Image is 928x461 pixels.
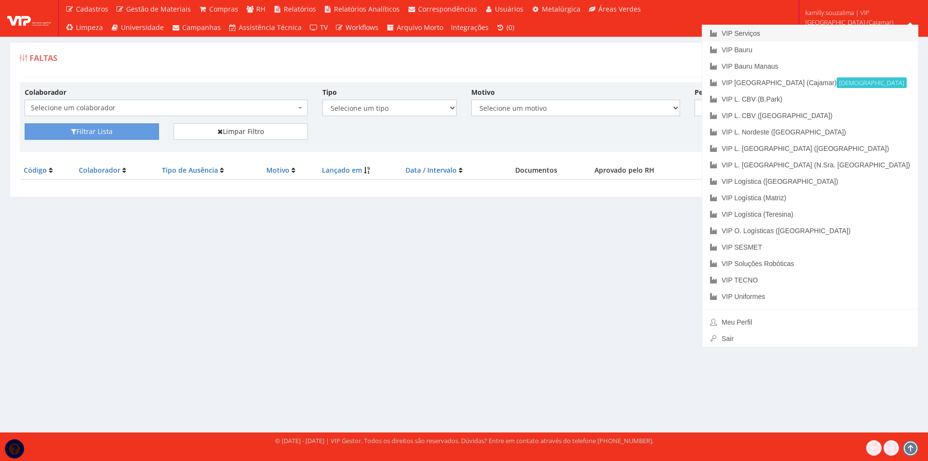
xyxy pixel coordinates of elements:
label: Período [695,88,721,97]
span: Universidade [121,23,164,32]
a: VIP O. Logísticas ([GEOGRAPHIC_DATA]) [702,223,918,239]
a: VIP Logística (Teresina) [702,206,918,223]
a: VIP Soluções Robóticas [702,255,918,272]
div: © [DATE] - [DATE] | VIP Gestor. Todos os direitos são reservados. Dúvidas? Entre em contato atrav... [275,436,653,446]
a: VIP L. CBV ([GEOGRAPHIC_DATA]) [702,107,918,124]
a: (0) [493,18,519,37]
button: Filtrar Lista [25,123,159,140]
span: Gestão de Materiais [126,4,191,14]
a: Universidade [107,18,168,37]
span: Faltas [29,53,58,63]
span: RH [256,4,265,14]
a: Motivo [266,165,290,175]
span: kamilly.souzalima | VIP [GEOGRAPHIC_DATA] (Cajamar) [805,8,915,27]
th: Documentos [499,162,574,179]
a: Limpeza [61,18,107,37]
span: Integrações [451,23,489,32]
a: Integrações [447,18,493,37]
label: Tipo [322,88,337,97]
th: Aprovado pela Diretoria RH [676,162,824,179]
label: Motivo [471,88,495,97]
a: VIP Bauru Manaus [702,58,918,74]
span: Cadastros [76,4,108,14]
span: Workflows [346,23,378,32]
a: VIP Uniformes [702,288,918,305]
a: Arquivo Morto [382,18,447,37]
a: VIP L. [GEOGRAPHIC_DATA] (N.Sra. [GEOGRAPHIC_DATA]) [702,157,918,173]
a: TV [305,18,332,37]
span: Correspondências [418,4,477,14]
a: VIP Logística ([GEOGRAPHIC_DATA]) [702,173,918,190]
span: TV [320,23,328,32]
small: [DEMOGRAPHIC_DATA] [837,77,907,88]
a: Campanhas [168,18,225,37]
a: Tipo de Ausência [162,165,218,175]
span: Áreas Verdes [598,4,641,14]
a: VIP Bauru [702,42,918,58]
a: VIP TECNO [702,272,918,288]
span: Selecione um colaborador [25,100,308,116]
span: Selecione um colaborador [31,103,296,113]
img: logo [7,11,51,26]
a: Workflows [332,18,383,37]
a: VIP Logística (Matriz) [702,190,918,206]
a: VIP L. Nordeste ([GEOGRAPHIC_DATA]) [702,124,918,140]
a: Data / Intervalo [406,165,457,175]
span: Usuários [495,4,523,14]
a: Lançado em [322,165,362,175]
a: VIP SESMET [702,239,918,255]
a: Meu Perfil [702,314,918,330]
span: Assistência Técnica [239,23,302,32]
a: Assistência Técnica [225,18,306,37]
a: Sair [702,330,918,347]
span: Compras [209,4,238,14]
a: Limpar Filtro [174,123,308,140]
span: Arquivo Morto [397,23,443,32]
th: Aprovado pelo RH [574,162,676,179]
label: Colaborador [25,88,66,97]
a: VIP L. [GEOGRAPHIC_DATA] ([GEOGRAPHIC_DATA]) [702,140,918,157]
span: Campanhas [182,23,221,32]
span: Relatórios Analíticos [334,4,400,14]
a: VIP L. CBV (B.Park) [702,91,918,107]
a: Código [24,165,47,175]
span: Limpeza [76,23,103,32]
span: Metalúrgica [542,4,580,14]
a: VIP Serviços [702,25,918,42]
a: VIP [GEOGRAPHIC_DATA] (Cajamar)[DEMOGRAPHIC_DATA] [702,74,918,91]
a: Colaborador [79,165,120,175]
span: Relatórios [284,4,316,14]
span: (0) [507,23,514,32]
